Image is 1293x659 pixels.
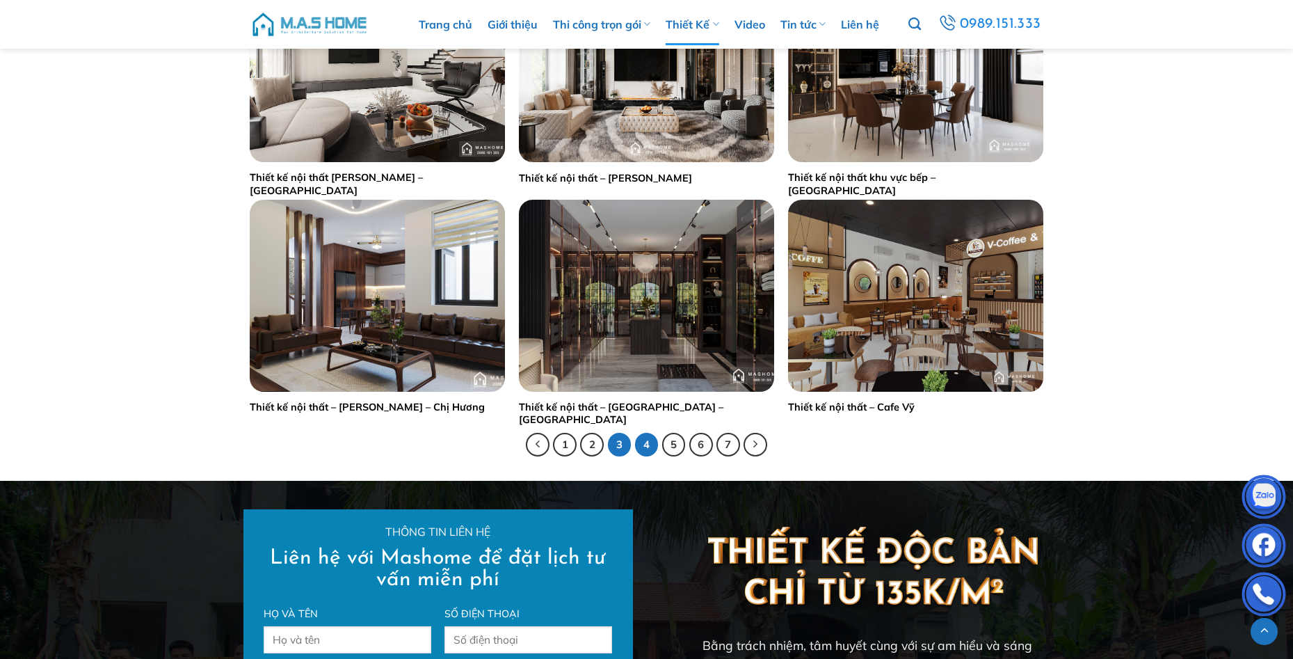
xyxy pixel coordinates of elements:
[553,3,650,45] a: Thi công trọn gói
[936,12,1043,37] a: 0989.151.333
[780,3,826,45] a: Tin tức
[250,171,505,197] a: Thiết kế nội thất [PERSON_NAME] – [GEOGRAPHIC_DATA]
[635,433,659,456] a: 4
[250,401,485,414] a: Thiết kế nội thất – [PERSON_NAME] – Chị Hương
[444,626,611,653] input: Số điện thoại
[960,13,1041,36] span: 0989.151.333
[1251,618,1278,645] a: Lên đầu trang
[519,172,692,185] a: Thiết kế nội thất – [PERSON_NAME]
[662,433,686,456] a: 5
[250,200,505,391] img: Thiết kế nội thất - Anh Dũng - Chị Hương
[250,3,369,45] img: M.A.S HOME – Tổng Thầu Thiết Kế Và Xây Nhà Trọn Gói
[580,433,604,456] a: 2
[519,200,774,391] img: Thiết kế nội thất - Anh Ninh - Bắc Giang
[1243,575,1285,617] img: Phone
[788,401,915,414] a: Thiết kế nội thất – Cafe Vỹ
[908,10,921,39] a: Tìm kiếm
[841,3,879,45] a: Liên hệ
[553,433,577,456] a: 1
[488,3,538,45] a: Giới thiệu
[689,433,713,456] a: 6
[716,433,740,456] a: 7
[1243,527,1285,569] img: Facebook
[788,171,1043,197] a: Thiết kế nội thất khu vực bếp – [GEOGRAPHIC_DATA]
[608,433,632,456] span: 3
[264,548,611,591] h2: Liên hệ với Mashome để đặt lịch tư vấn miễn phí
[444,606,611,622] label: Số điện thoại
[264,523,611,541] p: Thông tin liên hệ
[264,606,431,622] label: Họ và tên
[1243,478,1285,520] img: Zalo
[788,200,1043,391] img: Thiết kế nội thất - Cafe Vỹ
[419,3,472,45] a: Trang chủ
[666,3,718,45] a: Thiết Kế
[519,401,774,427] a: Thiết kế nội thất – [GEOGRAPHIC_DATA] – [GEOGRAPHIC_DATA]
[734,3,765,45] a: Video
[264,626,431,653] input: Họ và tên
